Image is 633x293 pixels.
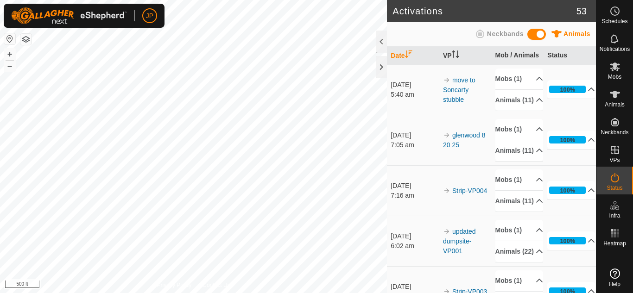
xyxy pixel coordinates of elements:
div: [DATE] [391,231,438,241]
span: Mobs [608,74,621,80]
button: + [4,49,15,60]
div: 100% [549,136,586,143]
a: Strip-VP004 [452,187,487,194]
div: 100% [560,186,575,195]
div: [DATE] [391,282,438,292]
p-accordion-header: 100% [547,231,595,250]
img: Gallagher Logo [11,7,127,24]
div: 100% [549,187,586,194]
div: 7:16 am [391,191,438,200]
span: VPs [609,157,620,163]
img: arrow [443,228,450,235]
th: Date [387,47,439,65]
div: 6:02 am [391,241,438,251]
span: Help [609,281,620,287]
p-accordion-header: 100% [547,181,595,199]
a: move to Soncarty stubble [443,76,475,103]
div: [DATE] [391,181,438,191]
img: arrow [443,187,450,194]
p-accordion-header: Mobs (1) [495,119,543,140]
h2: Activations [392,6,576,17]
button: Reset Map [4,33,15,44]
span: Schedules [601,19,627,24]
div: 7:05 am [391,140,438,150]
span: JP [146,11,153,21]
div: 100% [560,237,575,245]
p-accordion-header: 100% [547,80,595,99]
p-accordion-header: Mobs (1) [495,270,543,291]
p-accordion-header: Animals (11) [495,90,543,111]
img: arrow [443,131,450,139]
span: Neckbands [601,130,628,135]
p-accordion-header: 100% [547,131,595,149]
a: updated dumpsite-VP001 [443,228,476,255]
p-accordion-header: Mobs (1) [495,220,543,241]
div: [DATE] [391,80,438,90]
p-sorticon: Activate to sort [452,52,459,59]
div: 100% [560,85,575,94]
span: Notifications [600,46,630,52]
a: Privacy Policy [157,281,192,289]
p-sorticon: Activate to sort [405,52,412,59]
span: Infra [609,213,620,218]
img: arrow [443,76,450,84]
div: 5:40 am [391,90,438,100]
span: Neckbands [487,30,524,37]
div: 100% [549,86,586,93]
div: 100% [560,136,575,144]
div: 100% [549,237,586,244]
button: Map Layers [20,34,32,45]
th: Status [544,47,596,65]
span: Animals [563,30,590,37]
p-accordion-header: Mobs (1) [495,169,543,190]
span: 53 [576,4,587,18]
a: Help [596,265,633,291]
div: [DATE] [391,131,438,140]
a: glenwood 8 20 25 [443,131,486,149]
p-accordion-header: Mobs (1) [495,69,543,89]
button: – [4,61,15,72]
p-accordion-header: Animals (11) [495,191,543,212]
th: VP [439,47,492,65]
span: Animals [605,102,625,107]
a: Contact Us [203,281,230,289]
th: Mob / Animals [492,47,544,65]
span: Status [607,185,622,191]
p-accordion-header: Animals (11) [495,140,543,161]
p-accordion-header: Animals (22) [495,241,543,262]
span: Heatmap [603,241,626,246]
